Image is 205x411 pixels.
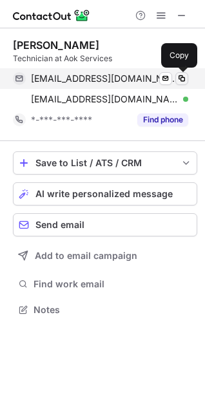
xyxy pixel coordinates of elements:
[13,53,197,64] div: Technician at Aok Services
[35,251,137,261] span: Add to email campaign
[13,182,197,205] button: AI write personalized message
[13,244,197,267] button: Add to email campaign
[31,93,179,105] span: [EMAIL_ADDRESS][DOMAIN_NAME]
[31,73,179,84] span: [EMAIL_ADDRESS][DOMAIN_NAME]
[13,301,197,319] button: Notes
[35,189,173,199] span: AI write personalized message
[13,39,99,52] div: [PERSON_NAME]
[13,151,197,175] button: save-profile-one-click
[34,278,192,290] span: Find work email
[13,8,90,23] img: ContactOut v5.3.10
[13,275,197,293] button: Find work email
[137,113,188,126] button: Reveal Button
[13,213,197,236] button: Send email
[35,220,84,230] span: Send email
[34,304,192,316] span: Notes
[35,158,175,168] div: Save to List / ATS / CRM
